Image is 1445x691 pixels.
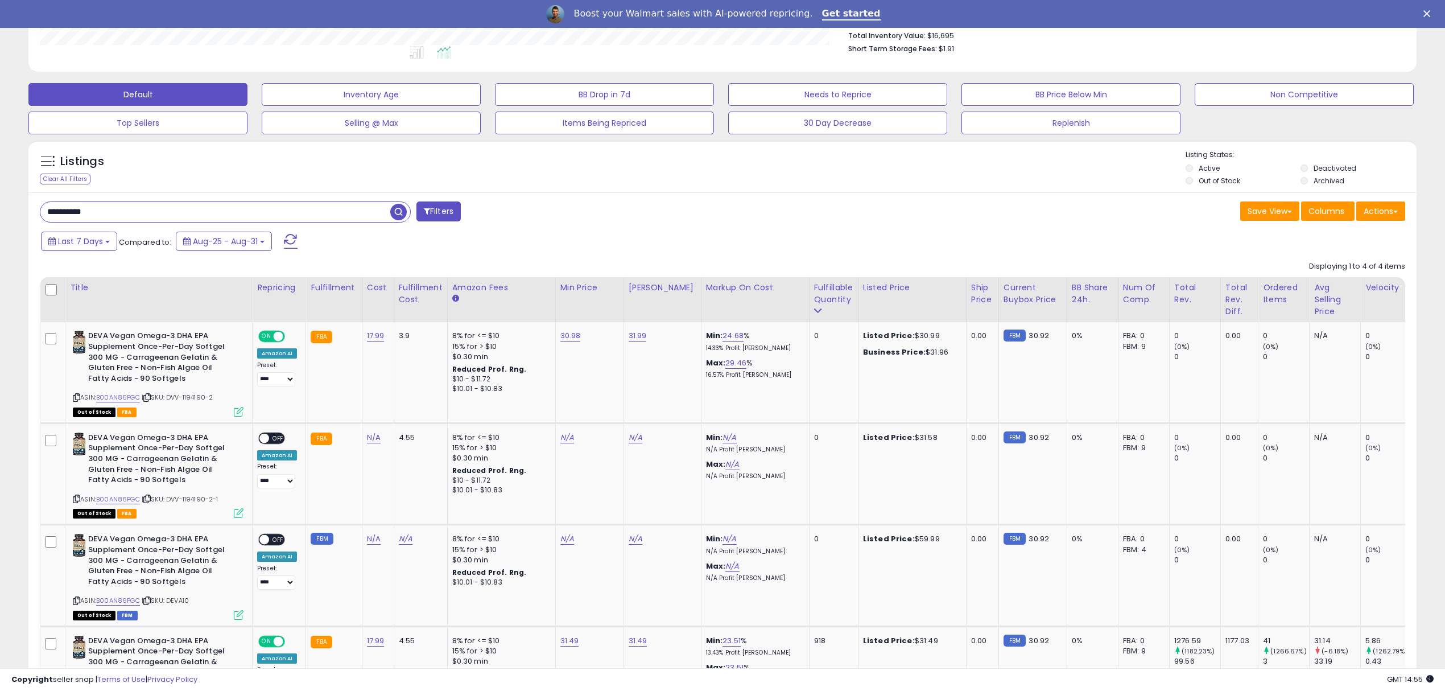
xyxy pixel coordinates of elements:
span: FBA [117,408,137,417]
div: Amazon AI [257,348,297,359]
span: Last 7 Days [58,236,103,247]
div: 0 [1263,534,1309,544]
b: Reduced Prof. Rng. [452,364,527,374]
div: 8% for <= $10 [452,636,547,646]
b: Short Term Storage Fees: [848,44,937,54]
a: N/A [629,432,642,443]
button: Save View [1240,201,1299,221]
label: Active [1199,163,1220,173]
div: 4.55 [399,433,439,443]
a: 31.49 [560,635,579,647]
div: BB Share 24h. [1072,282,1113,306]
img: 51pJJzdogwL._SL40_.jpg [73,433,85,455]
div: 15% for > $10 [452,443,547,453]
label: Deactivated [1314,163,1356,173]
a: N/A [560,533,574,545]
a: 29.46 [725,357,746,369]
div: FBA: 0 [1123,636,1161,646]
span: Aug-25 - Aug-31 [193,236,258,247]
div: 0 [1174,534,1220,544]
span: OFF [269,434,287,443]
span: 30.92 [1029,432,1049,443]
div: Velocity [1365,282,1407,294]
b: DEVA Vegan Omega-3 DHA EPA Supplement Once-Per-Day Softgel 300 MG - Carrageenan Gelatin & Gluten ... [88,433,226,488]
div: % [706,331,800,352]
span: | SKU: DVV-1194190-2 [142,393,213,402]
a: B00AN86PGC [96,495,140,504]
div: 8% for <= $10 [452,331,547,341]
button: Inventory Age [262,83,481,106]
div: Ship Price [971,282,994,306]
p: 14.33% Profit [PERSON_NAME] [706,344,800,352]
div: FBA: 0 [1123,534,1161,544]
span: | SKU: DEVA10 [142,596,189,605]
div: 918 [814,636,849,646]
div: 0.00 [1225,534,1249,544]
div: ASIN: [73,331,243,415]
div: Avg Selling Price [1314,282,1356,318]
button: 30 Day Decrease [728,112,947,134]
div: $31.58 [863,433,957,443]
div: Amazon AI [257,552,297,562]
div: Min Price [560,282,619,294]
div: Fulfillable Quantity [814,282,853,306]
div: % [706,636,800,657]
div: Preset: [257,463,297,488]
div: 15% for > $10 [452,646,547,656]
div: 0 [1365,352,1411,362]
div: 0 [1174,453,1220,463]
div: N/A [1314,534,1352,544]
div: $31.49 [863,636,957,646]
span: OFF [283,636,302,646]
span: FBA [117,509,137,519]
div: $10.01 - $10.83 [452,578,547,587]
span: 30.92 [1029,635,1049,646]
strong: Copyright [11,674,53,685]
span: Compared to: [119,237,171,248]
small: FBM [1004,533,1026,545]
a: N/A [560,432,574,443]
span: OFF [269,535,287,545]
small: FBM [1004,635,1026,647]
button: Non Competitive [1195,83,1414,106]
div: FBM: 4 [1123,545,1161,555]
div: 5.86 [1365,636,1411,646]
button: Replenish [961,112,1180,134]
div: 0 [1263,331,1309,341]
a: N/A [399,533,412,545]
div: $0.30 min [452,352,547,362]
small: FBA [311,331,332,343]
a: 30.98 [560,330,581,342]
h5: Listings [60,154,104,170]
label: Archived [1314,176,1344,186]
small: (1262.79%) [1373,647,1408,656]
b: DEVA Vegan Omega-3 DHA EPA Supplement Once-Per-Day Softgel 300 MG - Carrageenan Gelatin & Gluten ... [88,331,226,386]
div: Total Rev. [1174,282,1216,306]
div: 0 [1263,555,1309,565]
small: (0%) [1263,545,1279,554]
div: Close [1423,10,1435,17]
div: 31.14 [1314,636,1360,646]
b: Reduced Prof. Rng. [452,466,527,475]
a: N/A [722,432,736,443]
b: Max: [706,561,726,571]
div: $10.01 - $10.83 [452,486,547,495]
b: Max: [706,357,726,368]
small: (0%) [1174,342,1190,351]
div: Fulfillment [311,282,357,294]
div: $10.01 - $10.83 [452,384,547,394]
b: Min: [706,432,723,443]
div: Repricing [257,282,301,294]
small: (0%) [1174,545,1190,554]
b: Listed Price: [863,330,915,341]
div: N/A [1314,433,1352,443]
a: N/A [722,533,736,545]
button: Columns [1301,201,1355,221]
small: (0%) [1365,443,1381,453]
div: $10 - $11.72 [452,375,547,384]
span: ON [259,636,274,646]
button: Items Being Repriced [495,112,714,134]
b: Max: [706,459,726,470]
a: N/A [367,432,381,443]
div: Total Rev. Diff. [1225,282,1253,318]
